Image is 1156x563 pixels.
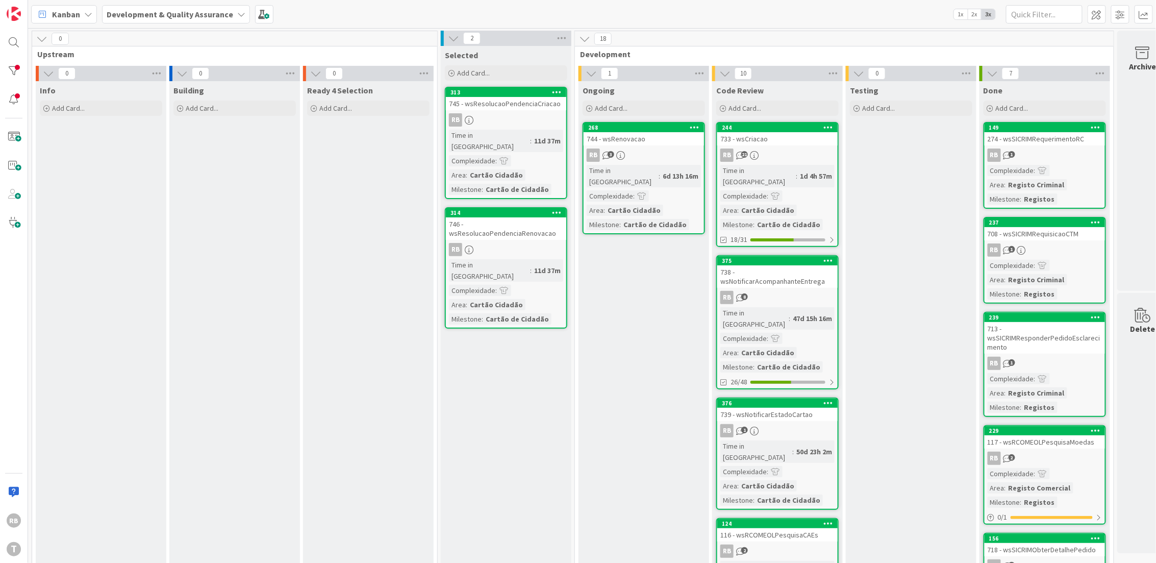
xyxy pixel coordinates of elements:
[633,190,635,202] span: :
[988,179,1004,190] div: Area
[767,333,768,344] span: :
[608,151,614,158] span: 3
[717,399,838,408] div: 376
[1009,151,1015,158] span: 1
[717,399,838,421] div: 376739 - wsNotificarEstadoCartao
[985,435,1105,449] div: 117 - wsRCOMEOLPesquisaMoedas
[584,149,704,162] div: RB
[584,132,704,145] div: 744 - wsRenovacao
[1004,179,1006,190] span: :
[532,265,563,276] div: 11d 37m
[1034,260,1036,271] span: :
[988,452,1001,465] div: RB
[446,243,566,256] div: RB
[601,67,618,80] span: 1
[996,104,1028,113] span: Add Card...
[985,426,1105,435] div: 229
[790,313,835,324] div: 47d 15h 16m
[720,466,767,477] div: Complexidade
[985,511,1105,524] div: 0/1
[755,495,823,506] div: Cartão de Cidadão
[1020,288,1022,300] span: :
[1006,387,1067,399] div: Registo Criminal
[619,219,621,230] span: :
[1034,165,1036,176] span: :
[985,534,1105,543] div: 156
[753,495,755,506] span: :
[449,113,462,127] div: RB
[605,205,663,216] div: Cartão Cidadão
[720,219,753,230] div: Milestone
[988,482,1004,494] div: Area
[720,424,734,437] div: RB
[587,165,659,187] div: Time in [GEOGRAPHIC_DATA]
[720,495,753,506] div: Milestone
[731,377,747,387] span: 26/48
[988,468,1034,479] div: Complexidade
[985,243,1105,257] div: RB
[482,313,483,325] span: :
[717,256,838,288] div: 375738 - wsNotificarAcompanhanteEntrega
[467,299,525,310] div: Cartão Cidadão
[985,452,1105,465] div: RB
[739,480,797,492] div: Cartão Cidadão
[449,285,495,296] div: Complexidade
[988,243,1001,257] div: RB
[449,169,466,181] div: Area
[735,67,752,80] span: 10
[720,165,796,187] div: Time in [GEOGRAPHIC_DATA]
[446,88,566,110] div: 313745 - wsResolucaoPendenciaCriacao
[1009,454,1015,461] span: 2
[728,104,761,113] span: Add Card...
[52,33,69,45] span: 0
[446,208,566,240] div: 314746 - wsResolucaoPendenciaRenovacao
[1004,274,1006,285] span: :
[989,314,1105,321] div: 239
[716,255,839,389] a: 375738 - wsNotificarAcompanhanteEntregaRBTime in [GEOGRAPHIC_DATA]:47d 15h 16mComplexidade:Area:C...
[717,123,838,132] div: 244
[587,205,604,216] div: Area
[1009,359,1015,366] span: 1
[717,424,838,437] div: RB
[985,218,1105,227] div: 237
[988,165,1034,176] div: Complexidade
[1009,246,1015,253] span: 1
[985,123,1105,145] div: 149274 - wsSICRIMRequerimentoRC
[587,149,600,162] div: RB
[717,528,838,542] div: 116 - wsRCOMEOLPesquisaCAEs
[186,104,218,113] span: Add Card...
[482,184,483,195] span: :
[753,361,755,373] span: :
[739,347,797,358] div: Cartão Cidadão
[463,32,481,44] span: 2
[985,123,1105,132] div: 149
[450,89,566,96] div: 313
[985,313,1105,354] div: 239713 - wsSICRIMResponderPedidoEsclarecimento
[466,299,467,310] span: :
[737,347,739,358] span: :
[446,217,566,240] div: 746 - wsResolucaoPendenciaRenovacao
[1022,288,1058,300] div: Registos
[530,135,532,146] span: :
[1022,193,1058,205] div: Registos
[445,87,567,199] a: 313745 - wsResolucaoPendenciaCriacaoRBTime in [GEOGRAPHIC_DATA]:11d 37mComplexidade:Area:Cartão C...
[988,497,1020,508] div: Milestone
[1022,402,1058,413] div: Registos
[173,85,204,95] span: Building
[720,190,767,202] div: Complexidade
[739,205,797,216] div: Cartão Cidadão
[984,425,1106,525] a: 229117 - wsRCOMEOLPesquisaMoedasRBComplexidade:Area:Registo ComercialMilestone:Registos0/1
[450,209,566,216] div: 314
[985,218,1105,240] div: 237708 - wsSICRIMRequisicaoCTM
[446,113,566,127] div: RB
[720,149,734,162] div: RB
[988,387,1004,399] div: Area
[584,123,704,145] div: 268744 - wsRenovacao
[796,170,797,182] span: :
[445,50,478,60] span: Selected
[984,312,1106,417] a: 239713 - wsSICRIMResponderPedidoEsclarecimentoRBComplexidade:Area:Registo CriminalMilestone:Registos
[792,446,794,457] span: :
[580,49,1101,59] span: Development
[1006,179,1067,190] div: Registo Criminal
[988,288,1020,300] div: Milestone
